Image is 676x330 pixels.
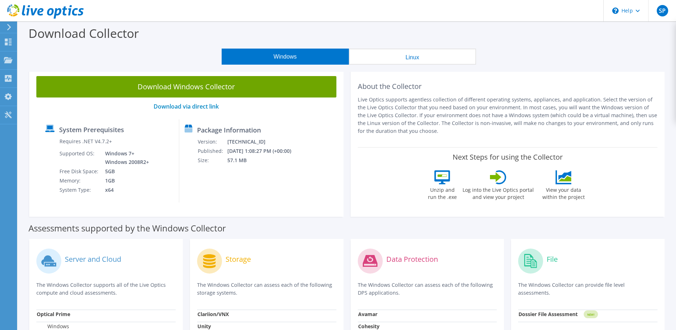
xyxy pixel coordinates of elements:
[358,311,377,317] strong: Avamar
[100,167,150,176] td: 5GB
[587,312,594,316] tspan: NEW!
[518,281,657,297] p: The Windows Collector can provide file level assessments.
[100,185,150,195] td: x64
[197,156,227,165] td: Size:
[612,7,619,14] svg: \n
[358,82,658,91] h2: About the Collector
[100,149,150,167] td: Windows 7+ Windows 2008R2+
[222,49,349,65] button: Windows
[197,311,229,317] strong: Clariion/VNX
[197,126,261,134] label: Package Information
[197,281,336,297] p: The Windows Collector can assess each of the following storage systems.
[197,137,227,146] td: Version:
[59,149,100,167] td: Supported OS:
[37,323,69,330] label: Windows
[386,256,438,263] label: Data Protection
[59,176,100,185] td: Memory:
[538,184,589,201] label: View your data within the project
[227,137,301,146] td: [TECHNICAL_ID]
[29,225,226,232] label: Assessments supported by the Windows Collector
[59,126,124,133] label: System Prerequisites
[358,281,497,297] p: The Windows Collector can assess each of the following DPS applications.
[36,76,336,97] a: Download Windows Collector
[453,153,563,161] label: Next Steps for using the Collector
[358,323,380,330] strong: Cohesity
[462,184,534,201] label: Log into the Live Optics portal and view your project
[59,185,100,195] td: System Type:
[518,311,578,317] strong: Dossier File Assessment
[226,256,251,263] label: Storage
[65,256,121,263] label: Server and Cloud
[349,49,476,65] button: Linux
[197,146,227,156] td: Published:
[29,25,139,41] label: Download Collector
[36,281,176,297] p: The Windows Collector supports all of the Live Optics compute and cloud assessments.
[358,96,658,135] p: Live Optics supports agentless collection of different operating systems, appliances, and applica...
[197,323,211,330] strong: Unity
[426,184,459,201] label: Unzip and run the .exe
[227,156,301,165] td: 57.1 MB
[154,102,219,110] a: Download via direct link
[227,146,301,156] td: [DATE] 1:08:27 PM (+00:00)
[60,138,112,145] label: Requires .NET V4.7.2+
[657,5,668,16] span: SP
[59,167,100,176] td: Free Disk Space:
[547,256,558,263] label: File
[100,176,150,185] td: 1GB
[37,311,70,317] strong: Optical Prime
